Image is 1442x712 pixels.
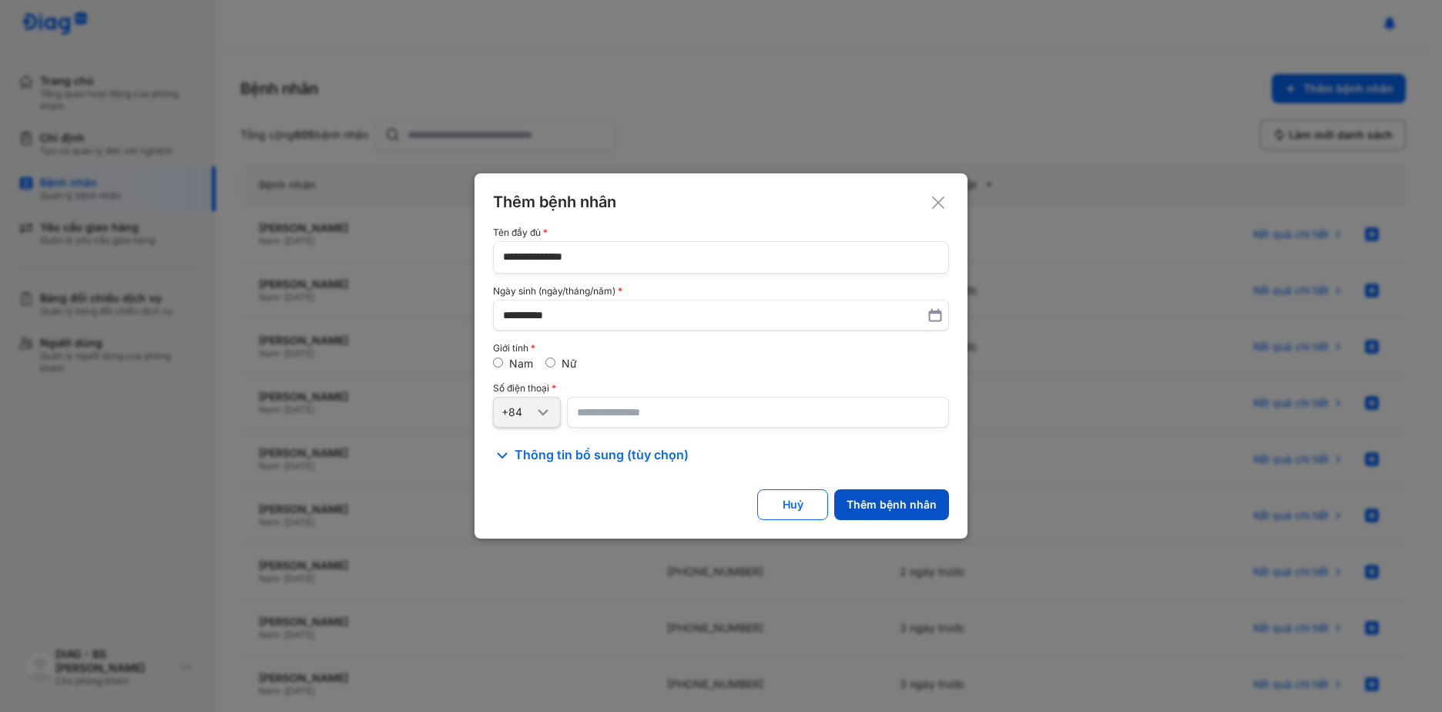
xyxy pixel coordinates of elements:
[493,227,949,238] div: Tên đầy đủ
[493,286,949,297] div: Ngày sinh (ngày/tháng/năm)
[509,357,533,370] label: Nam
[562,357,577,370] label: Nữ
[757,489,828,520] button: Huỷ
[493,383,949,394] div: Số điện thoại
[834,489,949,520] button: Thêm bệnh nhân
[501,405,534,419] div: +84
[847,498,937,512] div: Thêm bệnh nhân
[515,446,689,465] span: Thông tin bổ sung (tùy chọn)
[493,343,949,354] div: Giới tính
[493,192,949,212] div: Thêm bệnh nhân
